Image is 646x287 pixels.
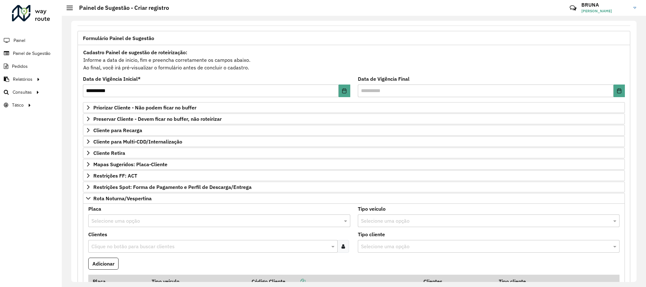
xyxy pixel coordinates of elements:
[93,150,125,155] span: Cliente Retira
[358,231,385,238] label: Tipo cliente
[566,1,580,15] a: Contato Rápido
[581,8,629,14] span: [PERSON_NAME]
[88,258,119,270] button: Adicionar
[83,48,625,72] div: Informe a data de inicio, fim e preencha corretamente os campos abaixo. Ao final, você irá pré-vi...
[93,105,196,110] span: Priorizar Cliente - Não podem ficar no buffer
[83,114,625,124] a: Preservar Cliente - Devem ficar no buffer, não roteirizar
[93,139,182,144] span: Cliente para Multi-CDD/Internalização
[93,128,142,133] span: Cliente para Recarga
[339,85,350,97] button: Choose Date
[13,76,32,83] span: Relatórios
[12,63,28,70] span: Pedidos
[93,162,167,167] span: Mapas Sugeridos: Placa-Cliente
[93,184,252,190] span: Restrições Spot: Forma de Pagamento e Perfil de Descarga/Entrega
[93,116,222,121] span: Preservar Cliente - Devem ficar no buffer, não roteirizar
[83,170,625,181] a: Restrições FF: ACT
[14,37,25,44] span: Painel
[581,2,629,8] h3: BRUNA
[83,49,187,56] strong: Cadastro Painel de sugestão de roteirização:
[358,205,386,213] label: Tipo veículo
[73,4,169,11] h2: Painel de Sugestão - Criar registro
[83,125,625,136] a: Cliente para Recarga
[83,136,625,147] a: Cliente para Multi-CDD/Internalização
[13,89,32,96] span: Consultas
[93,196,152,201] span: Rota Noturna/Vespertina
[83,75,141,83] label: Data de Vigência Inicial
[88,231,107,238] label: Clientes
[88,205,101,213] label: Placa
[83,36,154,41] span: Formulário Painel de Sugestão
[93,173,137,178] span: Restrições FF: ACT
[83,159,625,170] a: Mapas Sugeridos: Placa-Cliente
[12,102,24,108] span: Tático
[83,182,625,192] a: Restrições Spot: Forma de Pagamento e Perfil de Descarga/Entrega
[83,102,625,113] a: Priorizar Cliente - Não podem ficar no buffer
[285,278,306,284] a: Copiar
[83,193,625,204] a: Rota Noturna/Vespertina
[83,148,625,158] a: Cliente Retira
[13,50,50,57] span: Painel de Sugestão
[358,75,410,83] label: Data de Vigência Final
[614,85,625,97] button: Choose Date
